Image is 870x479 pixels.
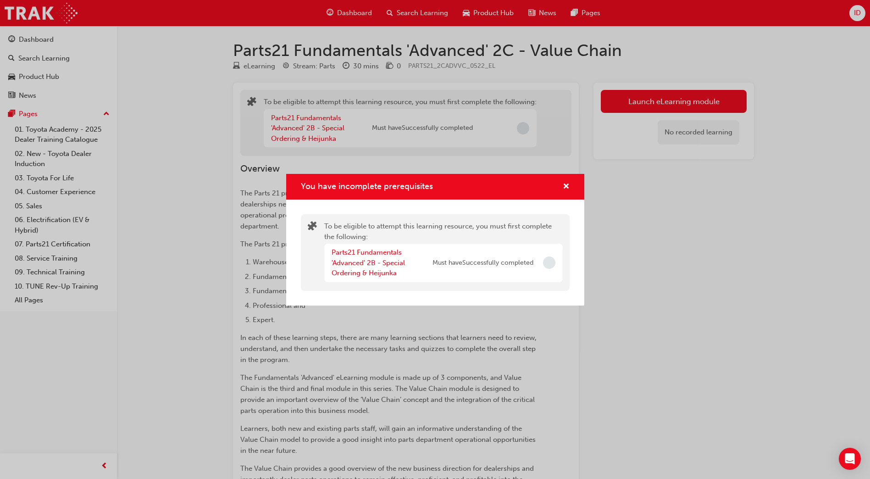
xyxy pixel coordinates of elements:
[563,183,570,191] span: cross-icon
[301,181,433,191] span: You have incomplete prerequisites
[286,174,584,306] div: You have incomplete prerequisites
[324,221,563,284] div: To be eligible to attempt this learning resource, you must first complete the following:
[332,248,405,277] a: Parts21 Fundamentals 'Advanced' 2B - Special Ordering & Heijunka
[432,258,533,268] span: Must have Successfully completed
[839,448,861,470] div: Open Intercom Messenger
[543,256,555,269] span: Incomplete
[308,222,317,233] span: puzzle-icon
[563,181,570,193] button: cross-icon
